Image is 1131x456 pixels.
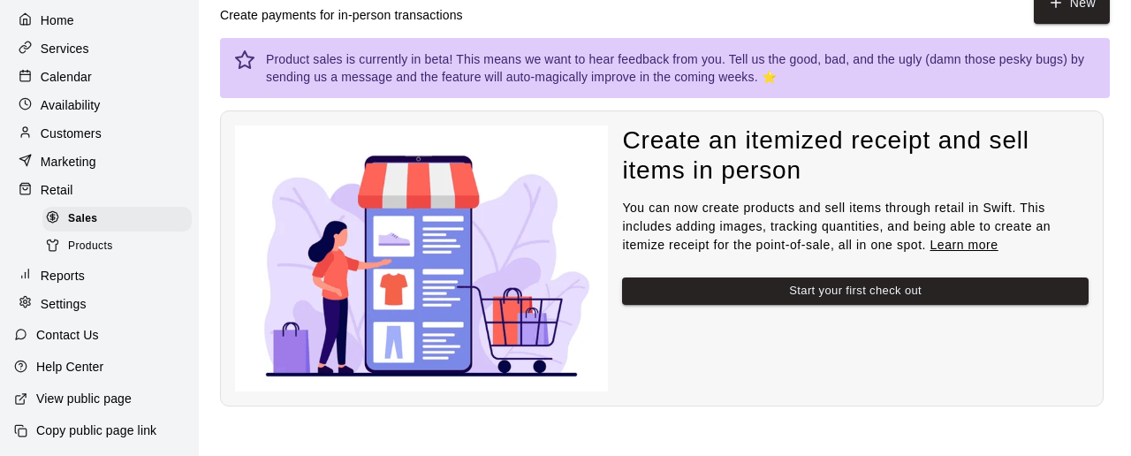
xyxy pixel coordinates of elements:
p: Reports [41,267,85,285]
p: Help Center [36,358,103,376]
a: Marketing [14,148,185,175]
a: Calendar [14,64,185,90]
a: Customers [14,120,185,147]
a: Learn more [930,238,998,252]
p: Create payments for in-person transactions [220,6,463,24]
span: You can now create products and sell items through retail in Swift. This includes adding images, ... [622,201,1051,252]
p: Marketing [41,153,96,171]
a: Sales [42,205,199,232]
p: Home [41,11,74,29]
a: Availability [14,92,185,118]
a: Services [14,35,185,62]
a: Reports [14,262,185,289]
span: Products [68,238,113,255]
a: Settings [14,291,185,317]
p: Services [41,40,89,57]
div: Product sales is currently in beta! This means we want to hear feedback from you. Tell us the goo... [266,43,1096,93]
p: Availability [41,96,101,114]
p: Copy public page link [36,422,156,439]
p: View public page [36,390,132,407]
p: Contact Us [36,326,99,344]
p: Customers [41,125,102,142]
img: Nothing to see here [235,125,608,392]
button: Start your first check out [622,277,1089,305]
div: Products [42,234,192,259]
div: Sales [42,207,192,232]
h4: Create an itemized receipt and sell items in person [622,125,1089,186]
p: Calendar [41,68,92,86]
a: Products [42,232,199,260]
a: Home [14,7,185,34]
span: Sales [68,210,97,228]
p: Retail [41,181,73,199]
p: Settings [41,295,87,313]
a: Retail [14,177,185,203]
a: sending us a message [266,70,392,84]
